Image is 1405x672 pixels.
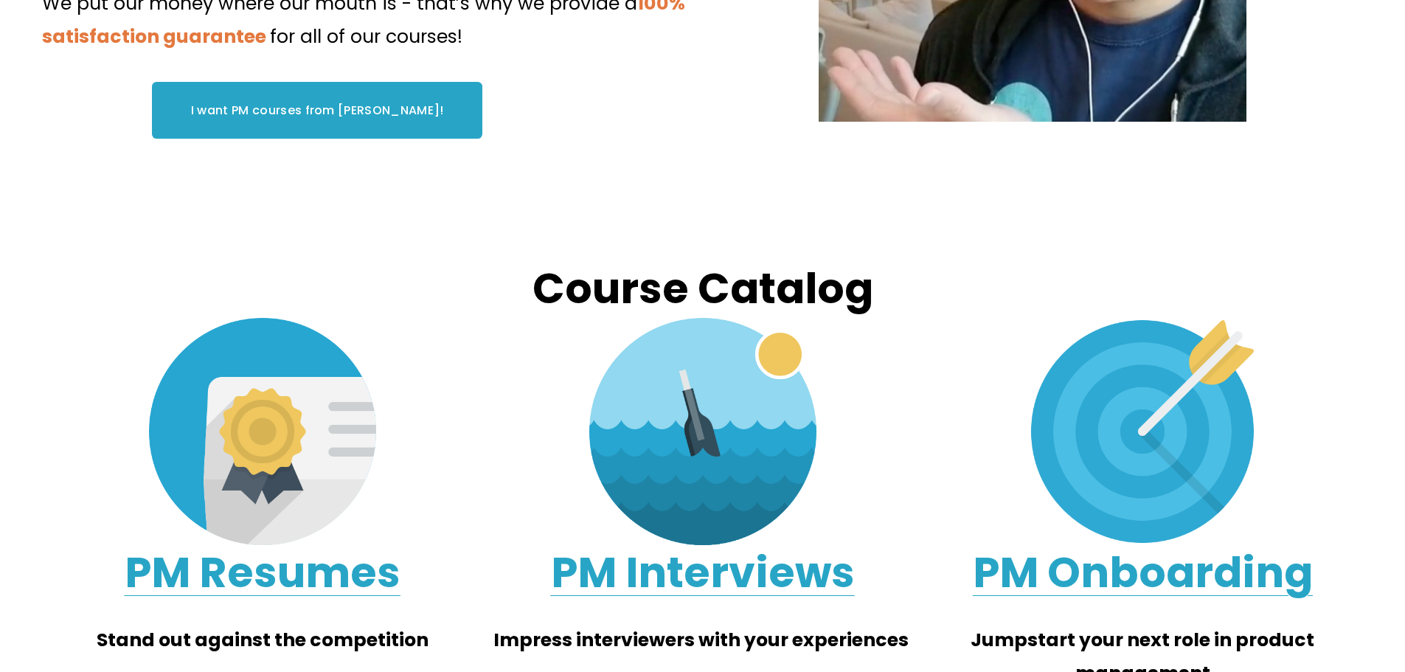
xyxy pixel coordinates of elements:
[152,82,482,139] a: I want PM courses from [PERSON_NAME]!
[973,543,1313,602] a: PM Onboarding
[551,543,855,602] a: PM Interviews
[97,627,429,653] strong: Stand out against the competition
[532,259,873,318] strong: Course Catalog
[493,627,909,653] strong: Impress interviewers with your experiences
[125,543,400,602] a: PM Resumes
[270,24,462,49] span: for all of our courses!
